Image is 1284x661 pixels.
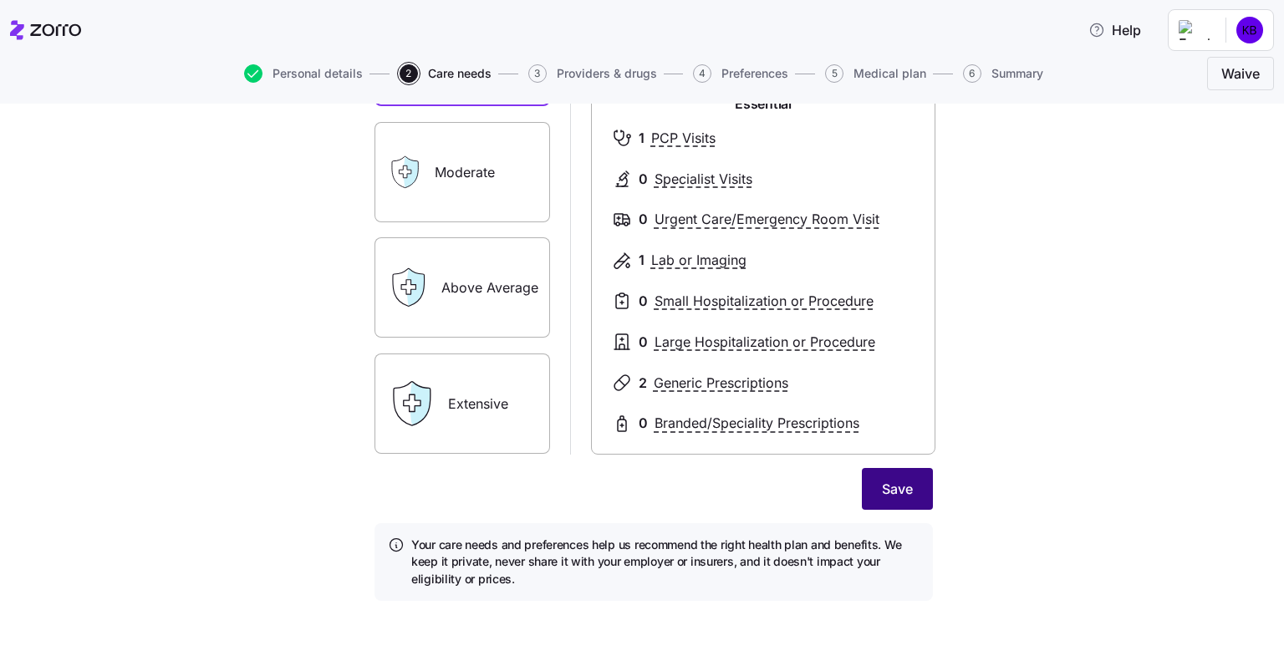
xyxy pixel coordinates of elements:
span: Save [882,479,913,499]
span: Help [1088,20,1141,40]
span: 5 [825,64,843,83]
span: Small Hospitalization or Procedure [655,291,874,312]
span: Specialist Visits [655,169,752,190]
span: 2 [400,64,418,83]
span: Waive [1221,64,1260,84]
span: 3 [528,64,547,83]
button: Personal details [244,64,363,83]
span: Care needs [428,68,492,79]
span: Branded/Speciality Prescriptions [655,413,859,434]
span: 4 [693,64,711,83]
label: Extensive [374,353,550,454]
span: 1 [639,250,645,271]
span: 1 [639,128,645,149]
img: 4f9b29a70bbc80d69e2bedd4b857ca5f [1236,17,1263,43]
span: 0 [639,291,648,312]
label: Above Average [374,237,550,338]
span: PCP Visits [651,128,716,149]
span: 0 [639,169,648,190]
button: 3Providers & drugs [528,64,657,83]
span: Personal details [273,68,363,79]
a: 2Care needs [396,64,492,83]
span: Providers & drugs [557,68,657,79]
span: 0 [639,209,648,230]
button: 4Preferences [693,64,788,83]
span: Essential [735,94,791,114]
span: Urgent Care/Emergency Room Visit [655,209,879,230]
img: Employer logo [1179,20,1212,40]
span: Medical plan [853,68,926,79]
span: 0 [639,332,648,353]
button: Save [862,468,933,510]
button: Waive [1207,57,1274,90]
button: Help [1075,13,1154,47]
span: Large Hospitalization or Procedure [655,332,875,353]
span: Preferences [721,68,788,79]
span: Lab or Imaging [651,250,746,271]
button: 6Summary [963,64,1043,83]
span: 6 [963,64,981,83]
a: Personal details [241,64,363,83]
label: Moderate [374,122,550,222]
span: 0 [639,413,648,434]
button: 2Care needs [400,64,492,83]
h4: Your care needs and preferences help us recommend the right health plan and benefits. We keep it ... [411,536,920,587]
span: 2 [639,373,647,394]
span: Summary [991,68,1043,79]
span: Generic Prescriptions [654,373,788,394]
button: 5Medical plan [825,64,926,83]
